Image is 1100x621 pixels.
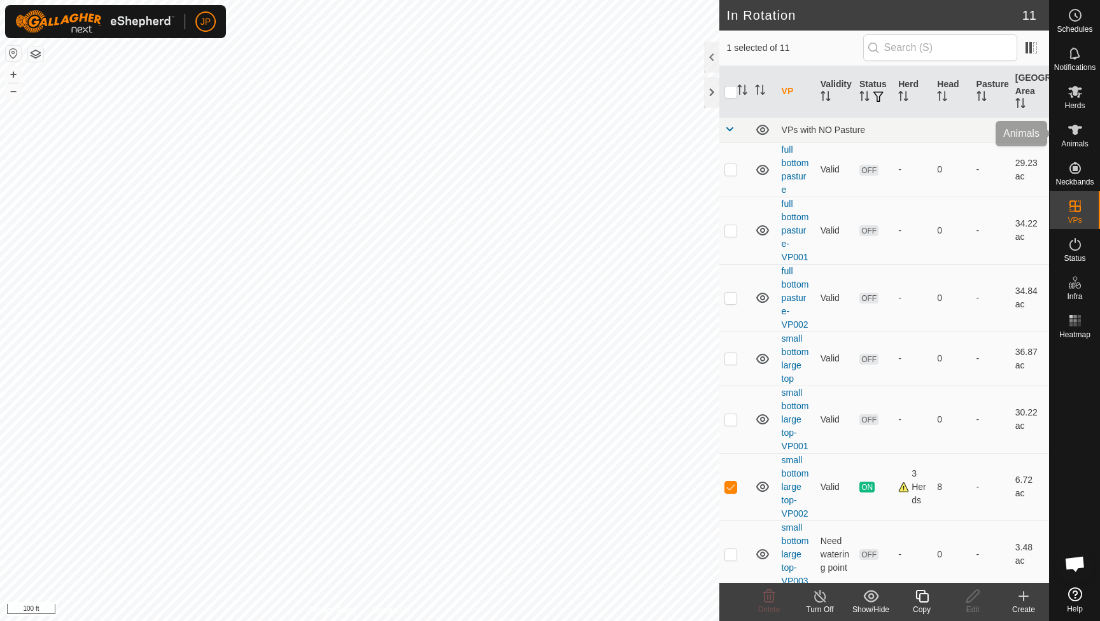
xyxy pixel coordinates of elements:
td: 6.72 ac [1010,453,1049,520]
div: - [898,291,927,305]
div: Turn Off [794,604,845,615]
button: – [6,83,21,99]
div: Copy [896,604,947,615]
span: ON [859,482,875,492]
td: - [971,143,1010,197]
td: - [971,520,1010,588]
div: Show/Hide [845,604,896,615]
div: - [898,163,927,176]
span: OFF [859,414,878,425]
span: OFF [859,225,878,236]
span: OFF [859,549,878,560]
div: Edit [947,604,998,615]
div: Open chat [1056,545,1094,583]
span: Notifications [1054,64,1096,71]
span: VPs [1068,216,1082,224]
td: 0 [932,143,971,197]
p-sorticon: Activate to sort [898,93,908,103]
td: Valid [815,453,854,520]
input: Search (S) [863,34,1017,61]
div: - [898,413,927,426]
img: Gallagher Logo [15,10,174,33]
td: 3.48 ac [1010,520,1049,588]
div: VPs with NO Pasture [782,125,1044,135]
span: JP [201,15,211,29]
a: full bottom pasture-VP002 [782,266,809,330]
a: full bottom pasture [782,144,809,195]
p-sorticon: Activate to sort [737,87,747,97]
button: + [6,67,21,82]
div: Create [998,604,1049,615]
span: Heatmap [1059,331,1090,338]
td: 34.22 ac [1010,197,1049,264]
h2: In Rotation [727,8,1022,23]
span: Delete [758,605,780,614]
span: OFF [859,293,878,304]
td: 34.84 ac [1010,264,1049,331]
span: Neckbands [1055,178,1094,186]
a: small bottom large top-VP003 [782,522,809,586]
th: Status [854,66,893,118]
a: small bottom large top-VP002 [782,455,809,519]
span: 11 [1022,6,1036,25]
td: Valid [815,197,854,264]
td: 30.22 ac [1010,386,1049,453]
span: OFF [859,165,878,176]
td: - [971,453,1010,520]
button: Map Layers [28,46,43,62]
span: OFF [859,354,878,365]
p-sorticon: Activate to sort [755,87,765,97]
p-sorticon: Activate to sort [1015,100,1026,110]
th: Validity [815,66,854,118]
td: 0 [932,331,971,386]
p-sorticon: Activate to sort [821,93,831,103]
div: 3 Herds [898,467,927,507]
a: full bottom pasture-VP001 [782,199,809,262]
a: small bottom large top-VP001 [782,387,809,451]
div: - [898,224,927,237]
td: 0 [932,264,971,331]
td: - [971,331,1010,386]
a: small bottom large top [782,333,809,384]
span: Schedules [1057,25,1092,33]
td: - [971,386,1010,453]
td: - [971,264,1010,331]
div: - [898,352,927,365]
td: 0 [932,520,971,588]
p-sorticon: Activate to sort [977,93,987,103]
span: Animals [1061,140,1089,148]
p-sorticon: Activate to sort [859,93,870,103]
td: Valid [815,264,854,331]
span: Infra [1067,293,1082,300]
th: [GEOGRAPHIC_DATA] Area [1010,66,1049,118]
td: Valid [815,143,854,197]
td: - [971,197,1010,264]
th: Herd [893,66,932,118]
td: 0 [932,197,971,264]
td: Valid [815,331,854,386]
a: Privacy Policy [309,604,357,616]
td: 36.87 ac [1010,331,1049,386]
a: Contact Us [372,604,409,616]
span: Herds [1064,102,1085,109]
th: VP [777,66,815,118]
th: Pasture [971,66,1010,118]
td: 29.23 ac [1010,143,1049,197]
td: 8 [932,453,971,520]
p-sorticon: Activate to sort [937,93,947,103]
td: 0 [932,386,971,453]
th: Head [932,66,971,118]
div: - [898,548,927,561]
td: Need watering point [815,520,854,588]
a: Help [1050,582,1100,618]
button: Reset Map [6,46,21,61]
span: Status [1064,255,1085,262]
span: Help [1067,605,1083,613]
td: Valid [815,386,854,453]
span: 1 selected of 11 [727,41,863,55]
